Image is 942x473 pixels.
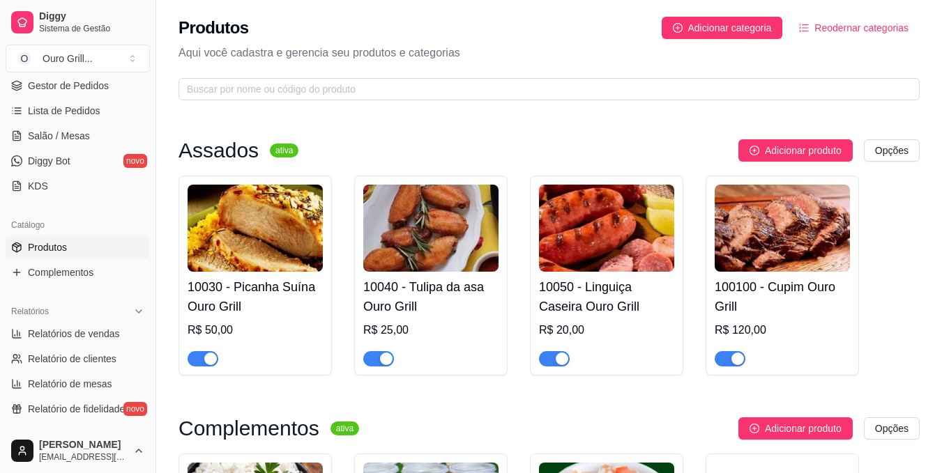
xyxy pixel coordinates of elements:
[715,277,850,316] h4: 100100 - Cupim Ouro Grill
[875,143,909,158] span: Opções
[6,214,150,236] div: Catálogo
[6,398,150,420] a: Relatório de fidelidadenovo
[6,261,150,284] a: Complementos
[188,185,323,272] img: product-image
[28,79,109,93] span: Gestor de Pedidos
[28,377,112,391] span: Relatório de mesas
[363,277,499,316] h4: 10040 - Tulipa da asa Ouro Grill
[765,421,842,436] span: Adicionar produto
[814,20,909,36] span: Reodernar categorias
[28,104,100,118] span: Lista de Pedidos
[28,327,120,341] span: Relatórios de vendas
[750,424,759,433] span: plus-circle
[875,421,909,436] span: Opções
[43,52,93,65] div: Ouro Grill ...
[331,421,359,435] sup: ativa
[6,175,150,197] a: KDS
[673,23,683,33] span: plus-circle
[662,17,783,39] button: Adicionar categoria
[28,129,90,143] span: Salão / Mesas
[715,322,850,339] div: R$ 120,00
[363,322,499,339] div: R$ 25,00
[6,434,150,467] button: [PERSON_NAME][EMAIL_ADDRESS][DOMAIN_NAME]
[28,240,67,254] span: Produtos
[738,417,853,440] button: Adicionar produto
[6,236,150,258] a: Produtos
[6,323,150,345] a: Relatórios de vendas
[39,439,128,451] span: [PERSON_NAME]
[363,185,499,272] img: product-image
[39,23,144,34] span: Sistema de Gestão
[688,20,772,36] span: Adicionar categoria
[11,306,49,317] span: Relatórios
[738,139,853,162] button: Adicionar produto
[6,348,150,370] a: Relatório de clientes
[539,185,674,272] img: product-image
[6,6,150,39] a: DiggySistema de Gestão
[28,154,70,168] span: Diggy Bot
[6,100,150,122] a: Lista de Pedidos
[17,52,31,65] span: O
[6,45,150,72] button: Select a team
[39,451,128,463] span: [EMAIL_ADDRESS][DOMAIN_NAME]
[178,45,920,61] p: Aqui você cadastra e gerencia seu produtos e categorias
[6,373,150,395] a: Relatório de mesas
[864,417,920,440] button: Opções
[39,10,144,23] span: Diggy
[188,322,323,339] div: R$ 50,00
[715,185,850,272] img: product-image
[788,17,920,39] button: Reodernar categorias
[539,322,674,339] div: R$ 20,00
[178,17,249,39] h2: Produtos
[188,277,323,316] h4: 10030 - Picanha Suína Ouro Grill
[28,402,125,416] span: Relatório de fidelidade
[28,352,116,366] span: Relatório de clientes
[765,143,842,158] span: Adicionar produto
[178,142,259,159] h3: Assados
[28,265,93,279] span: Complementos
[270,144,298,157] sup: ativa
[6,150,150,172] a: Diggy Botnovo
[539,277,674,316] h4: 10050 - Linguiça Caseira Ouro Grill
[187,82,900,97] input: Buscar por nome ou código do produto
[178,420,319,437] h3: Complementos
[28,179,48,193] span: KDS
[6,75,150,97] a: Gestor de Pedidos
[799,23,809,33] span: ordered-list
[864,139,920,162] button: Opções
[6,125,150,147] a: Salão / Mesas
[750,146,759,155] span: plus-circle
